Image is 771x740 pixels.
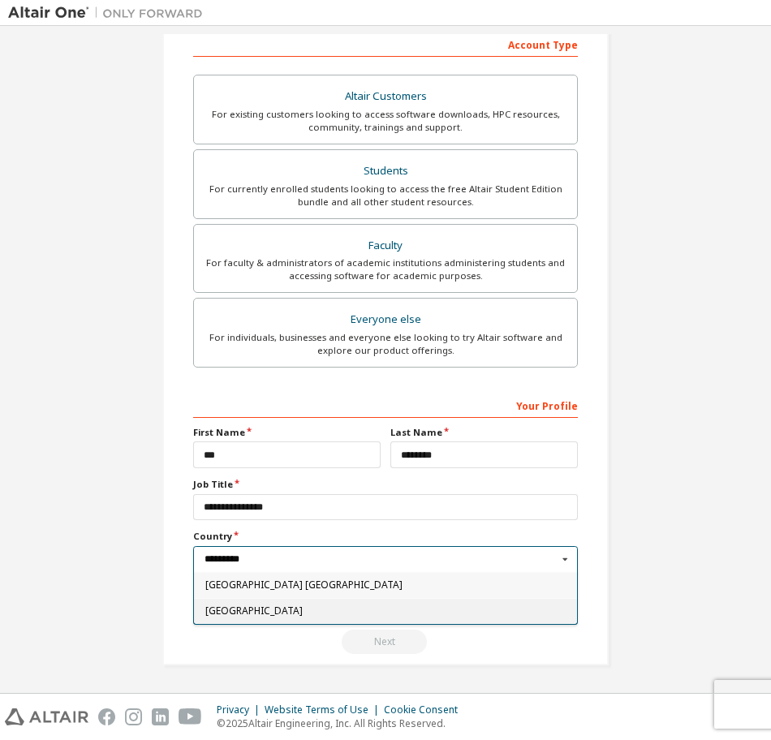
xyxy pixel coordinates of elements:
img: linkedin.svg [152,708,169,725]
div: Account Type [193,31,578,57]
label: Country [193,530,578,543]
img: instagram.svg [125,708,142,725]
p: © 2025 Altair Engineering, Inc. All Rights Reserved. [217,716,467,730]
div: Privacy [217,703,265,716]
img: Altair One [8,5,211,21]
div: Students [204,160,567,183]
div: Everyone else [204,308,567,331]
div: Altair Customers [204,85,567,108]
span: [GEOGRAPHIC_DATA] [GEOGRAPHIC_DATA] [205,580,566,590]
div: For individuals, businesses and everyone else looking to try Altair software and explore our prod... [204,331,567,357]
img: youtube.svg [179,708,202,725]
div: For existing customers looking to access software downloads, HPC resources, community, trainings ... [204,108,567,134]
div: For faculty & administrators of academic institutions administering students and accessing softwa... [204,256,567,282]
div: For currently enrolled students looking to access the free Altair Student Edition bundle and all ... [204,183,567,209]
div: Cookie Consent [384,703,467,716]
label: Last Name [390,426,578,439]
div: Your Profile [193,392,578,418]
div: Website Terms of Use [265,703,384,716]
span: [GEOGRAPHIC_DATA] [205,606,566,616]
div: Faculty [204,234,567,257]
label: Job Title [193,478,578,491]
label: First Name [193,426,381,439]
img: facebook.svg [98,708,115,725]
div: Read and acccept EULA to continue [193,630,578,654]
img: altair_logo.svg [5,708,88,725]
